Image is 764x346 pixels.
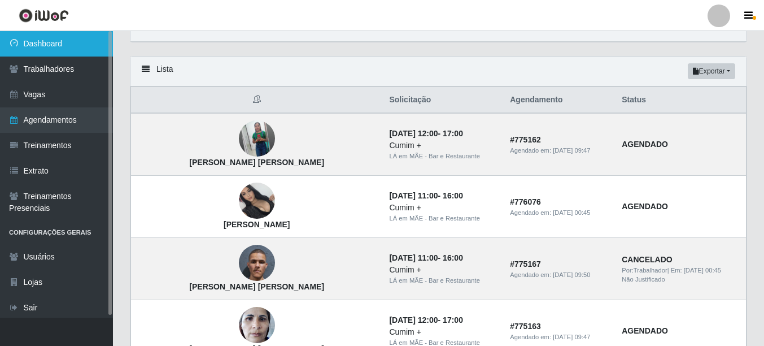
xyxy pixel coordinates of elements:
[389,253,462,262] strong: -
[553,271,590,278] time: [DATE] 09:50
[389,315,438,325] time: [DATE] 12:00
[189,282,324,291] strong: [PERSON_NAME] [PERSON_NAME]
[389,191,438,200] time: [DATE] 11:00
[443,191,463,200] time: 16:00
[19,8,69,23] img: CoreUI Logo
[553,334,590,340] time: [DATE] 09:47
[510,135,541,144] strong: # 775162
[510,146,608,155] div: Agendado em:
[389,214,496,223] div: LÁ em MÃE - Bar e Restaurante
[389,253,438,262] time: [DATE] 11:00
[382,87,503,114] th: Solicitação
[189,158,324,167] strong: [PERSON_NAME] [PERSON_NAME]
[389,264,496,276] div: Cumim +
[130,57,746,86] div: Lista
[389,129,438,138] time: [DATE] 12:00
[443,315,463,325] time: 17:00
[615,87,746,114] th: Status
[224,220,290,229] strong: [PERSON_NAME]
[239,116,275,161] img: MARIA EDUARDA BERNARDO DA SILVA
[389,129,462,138] strong: -
[239,183,275,219] img: Evellyn Santos Silva
[510,197,541,206] strong: # 776076
[553,209,590,216] time: [DATE] 00:45
[389,315,462,325] strong: -
[622,326,668,335] strong: AGENDADO
[688,63,735,79] button: Exportar
[389,191,462,200] strong: -
[553,147,590,154] time: [DATE] 09:47
[389,326,496,338] div: Cumim +
[622,266,739,275] div: | Em:
[622,267,667,274] span: Por: Trabalhador
[622,275,739,284] div: Não Justificado
[622,140,668,149] strong: AGENDADO
[684,267,721,274] time: [DATE] 00:45
[510,322,541,331] strong: # 775163
[510,259,541,269] strong: # 775167
[510,208,608,218] div: Agendado em:
[443,253,463,262] time: 16:00
[510,270,608,280] div: Agendado em:
[389,276,496,286] div: LÁ em MÃE - Bar e Restaurante
[389,202,496,214] div: Cumim +
[622,255,672,264] strong: CANCELADO
[239,231,275,296] img: BRUNO MARCELINO NOBREGA DE ALCANTARA
[443,129,463,138] time: 17:00
[503,87,615,114] th: Agendamento
[510,332,608,342] div: Agendado em:
[389,140,496,152] div: Cumim +
[622,202,668,211] strong: AGENDADO
[389,152,496,161] div: LÁ em MÃE - Bar e Restaurante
